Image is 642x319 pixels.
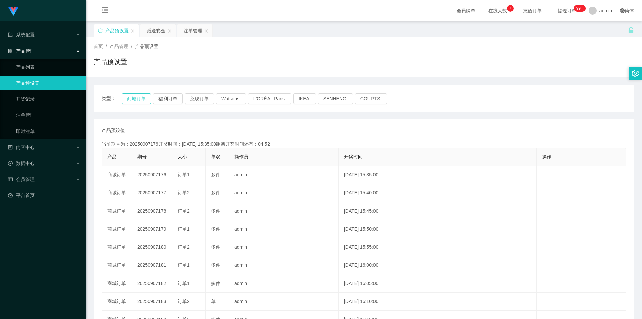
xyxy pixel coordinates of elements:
[628,27,634,33] i: 图标: unlock
[229,184,339,202] td: admin
[211,299,216,304] span: 单
[102,238,132,256] td: 商城订单
[8,189,80,202] a: 图标: dashboard平台首页
[520,8,545,13] span: 充值订单
[131,44,132,49] span: /
[204,29,208,33] i: 图标: close
[211,226,220,232] span: 多件
[102,93,122,104] span: 类型：
[106,44,107,49] span: /
[554,8,580,13] span: 提现订单
[229,220,339,238] td: admin
[16,125,80,138] a: 即时注单
[102,220,132,238] td: 商城订单
[102,184,132,202] td: 商城订单
[168,29,172,33] i: 图标: close
[8,145,35,150] span: 内容中心
[339,274,537,293] td: [DATE] 16:05:00
[102,293,132,311] td: 商城订单
[105,24,129,37] div: 产品预设置
[102,141,626,148] div: 当前期号为：20250907176开奖时间：[DATE] 15:35:00距离开奖时间还有：04:52
[509,5,512,12] p: 7
[339,256,537,274] td: [DATE] 16:00:00
[507,5,514,12] sup: 7
[178,226,190,232] span: 订单1
[542,154,551,159] span: 操作
[132,184,172,202] td: 20250907177
[318,93,353,104] button: SENHENG.
[8,7,19,16] img: logo.9652507e.png
[339,293,537,311] td: [DATE] 16:10:00
[137,154,147,159] span: 期号
[339,202,537,220] td: [DATE] 15:45:00
[339,166,537,184] td: [DATE] 15:35:00
[132,293,172,311] td: 20250907183
[98,28,103,33] i: 图标: sync
[16,108,80,122] a: 注单管理
[178,262,190,268] span: 订单1
[132,238,172,256] td: 20250907180
[122,93,151,104] button: 商城订单
[131,29,135,33] i: 图标: close
[132,220,172,238] td: 20250907179
[8,32,13,37] i: 图标: form
[94,44,103,49] span: 首页
[16,92,80,106] a: 开奖记录
[102,202,132,220] td: 商城订单
[184,24,202,37] div: 注单管理
[8,161,35,166] span: 数据中心
[132,166,172,184] td: 20250907176
[178,281,190,286] span: 订单1
[132,274,172,293] td: 20250907182
[216,93,246,104] button: Watsons.
[229,274,339,293] td: admin
[229,256,339,274] td: admin
[94,57,127,67] h1: 产品预设置
[211,262,220,268] span: 多件
[132,256,172,274] td: 20250907181
[178,190,190,195] span: 订单2
[293,93,316,104] button: IKEA.
[8,161,13,166] i: 图标: check-circle-o
[8,32,35,37] span: 系统配置
[248,93,291,104] button: L'ORÉAL Paris.
[485,8,510,13] span: 在线人数
[153,93,183,104] button: 福利订单
[211,154,220,159] span: 单双
[8,48,35,54] span: 产品管理
[229,238,339,256] td: admin
[178,244,190,250] span: 订单2
[339,220,537,238] td: [DATE] 15:50:00
[211,208,220,214] span: 多件
[147,24,166,37] div: 赠送彩金
[8,177,13,182] i: 图标: table
[211,244,220,250] span: 多件
[178,299,190,304] span: 订单2
[8,145,13,150] i: 图标: profile
[632,70,639,77] i: 图标: setting
[16,76,80,90] a: 产品预设置
[339,184,537,202] td: [DATE] 15:40:00
[178,172,190,177] span: 订单1
[211,190,220,195] span: 多件
[211,172,220,177] span: 多件
[234,154,248,159] span: 操作员
[110,44,128,49] span: 产品管理
[102,256,132,274] td: 商城订单
[229,202,339,220] td: admin
[132,202,172,220] td: 20250907178
[178,208,190,214] span: 订单2
[344,154,363,159] span: 开奖时间
[211,281,220,286] span: 多件
[107,154,117,159] span: 产品
[102,127,125,134] span: 产品预设值
[16,60,80,74] a: 产品列表
[8,49,13,53] i: 图标: appstore-o
[185,93,214,104] button: 兑现订单
[339,238,537,256] td: [DATE] 15:55:00
[178,154,187,159] span: 大小
[94,0,116,22] i: 图标: menu-fold
[229,166,339,184] td: admin
[355,93,387,104] button: COURTS.
[102,274,132,293] td: 商城订单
